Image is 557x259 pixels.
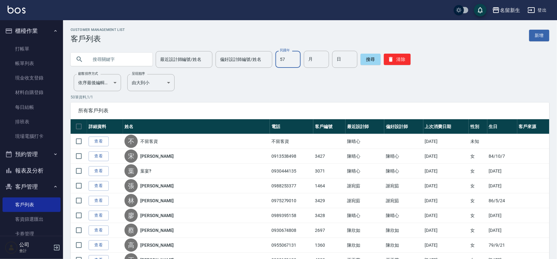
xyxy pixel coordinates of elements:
a: 葉宴? [140,168,151,174]
a: 查看 [89,226,109,235]
a: 現金收支登錄 [3,71,61,85]
td: 謝宛茹 [345,193,384,208]
a: 現場電腦打卡 [3,129,61,144]
img: Logo [8,6,26,14]
td: 謝宛茹 [384,193,423,208]
button: 名留新生 [490,4,523,17]
div: 由大到小 [127,74,175,91]
h3: 客戶列表 [71,34,125,43]
td: 0913538498 [270,149,313,164]
th: 最近設計師 [345,119,384,134]
a: 不留客資 [140,138,158,144]
a: 查看 [89,211,109,221]
td: 0930674808 [270,223,313,238]
a: 每日結帳 [3,100,61,115]
a: 客資篩選匯出 [3,212,61,227]
td: 陳晴心 [384,149,423,164]
th: 客戶來源 [517,119,549,134]
td: 1464 [313,179,345,193]
td: 3428 [313,208,345,223]
a: [PERSON_NAME] [140,183,174,189]
td: 3427 [313,149,345,164]
td: [DATE] [423,149,469,164]
td: [DATE] [423,223,469,238]
td: 未知 [469,134,487,149]
td: [DATE] [423,193,469,208]
label: 民國年 [280,48,290,53]
div: 不 [125,135,138,148]
a: [PERSON_NAME] [140,242,174,248]
td: 84/10/7 [487,149,517,164]
div: 高 [125,238,138,252]
a: 查看 [89,240,109,250]
button: 登出 [525,4,549,16]
div: 葉 [125,164,138,178]
button: 報表及分析 [3,162,61,179]
td: 0988253377 [270,179,313,193]
td: 0930444135 [270,164,313,179]
img: Person [5,241,18,254]
button: 櫃檯作業 [3,23,61,39]
th: 詳細資料 [87,119,123,134]
a: 材料自購登錄 [3,85,61,100]
td: 陳晴心 [345,164,384,179]
td: 0989395158 [270,208,313,223]
a: 打帳單 [3,42,61,56]
a: 查看 [89,181,109,191]
p: 50 筆資料, 1 / 1 [71,94,549,100]
td: 陳晴心 [345,134,384,149]
th: 上次消費日期 [423,119,469,134]
td: 女 [469,238,487,253]
a: [PERSON_NAME] [140,153,174,159]
div: 蔡 [125,224,138,237]
th: 客戶編號 [313,119,345,134]
a: 帳單列表 [3,56,61,71]
button: save [474,4,487,16]
td: [DATE] [487,223,517,238]
label: 顧客排序方式 [78,71,98,76]
td: 陳晴心 [345,149,384,164]
h5: 公司 [19,242,51,248]
div: 張 [125,179,138,192]
a: 查看 [89,137,109,146]
div: 依序最後編輯時間 [74,74,121,91]
h2: Customer Management List [71,28,125,32]
td: [DATE] [423,179,469,193]
td: 1360 [313,238,345,253]
td: 陳晴心 [384,164,423,179]
td: 女 [469,193,487,208]
a: 查看 [89,151,109,161]
td: 陳晴心 [345,208,384,223]
div: 宋 [125,150,138,163]
a: 客戶列表 [3,197,61,212]
div: 廖 [125,209,138,222]
td: 女 [469,149,487,164]
td: 女 [469,223,487,238]
td: 3071 [313,164,345,179]
td: 陳欣如 [384,223,423,238]
td: [DATE] [423,238,469,253]
td: 0975279010 [270,193,313,208]
td: [DATE] [487,208,517,223]
td: 3429 [313,193,345,208]
a: 卡券管理 [3,227,61,241]
button: 客戶管理 [3,179,61,195]
td: 謝宛茹 [384,179,423,193]
div: 名留新生 [500,6,520,14]
button: 清除 [384,54,411,65]
td: 陳晴心 [384,208,423,223]
input: 搜尋關鍵字 [88,51,148,68]
td: 陳欣如 [384,238,423,253]
a: [PERSON_NAME] [140,197,174,204]
td: [DATE] [487,164,517,179]
a: 排班表 [3,115,61,129]
td: 86/5/24 [487,193,517,208]
td: [DATE] [423,134,469,149]
th: 生日 [487,119,517,134]
button: 預約管理 [3,146,61,162]
th: 性別 [469,119,487,134]
td: 0955067131 [270,238,313,253]
td: 謝宛茹 [345,179,384,193]
a: [PERSON_NAME] [140,212,174,219]
p: 會計 [19,248,51,254]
